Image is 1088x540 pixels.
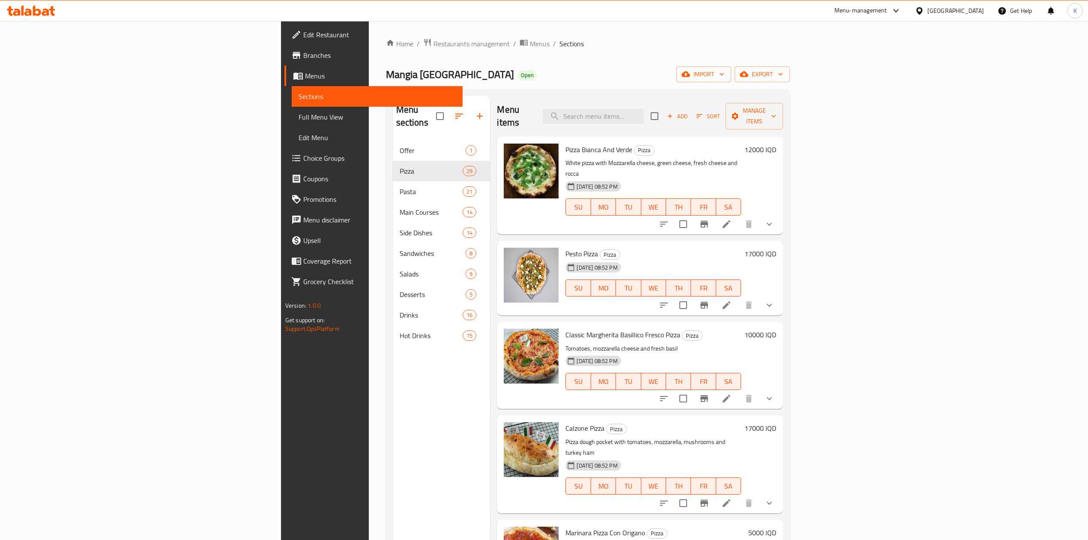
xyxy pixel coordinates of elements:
span: 9 [466,270,476,278]
div: Menu-management [834,6,887,16]
button: delete [738,493,759,513]
button: sort-choices [654,214,674,234]
span: MO [595,375,613,388]
button: export [735,66,790,82]
nav: Menu sections [393,137,490,349]
div: items [463,330,476,341]
span: Edit Restaurant [303,30,456,40]
span: Pizza [600,250,620,260]
span: Sort [696,111,720,121]
span: [DATE] 08:52 PM [573,264,621,272]
span: Sections [559,39,584,49]
h6: 12000 IQD [744,144,776,156]
a: Sections [292,86,463,107]
a: Promotions [284,189,463,210]
span: Offer [400,145,466,156]
div: Pizza [682,330,702,341]
span: Drinks [400,310,463,320]
span: Pizza Bianca And Verde [565,143,632,156]
button: TU [616,198,641,216]
h6: 5000 IQD [748,527,776,539]
a: Edit menu item [721,219,732,229]
span: FR [694,375,712,388]
p: White pizza with Mozzarella cheese, green cheese, fresh cheese and rocca [565,158,741,179]
a: Menus [520,38,550,49]
span: Grocery Checklist [303,276,456,287]
button: Add [664,110,691,123]
img: Classic Margherita Basillico Fresco Pizza [504,329,559,384]
span: TU [619,375,637,388]
div: Pizza [634,145,655,156]
span: Sandwiches [400,248,466,258]
span: 8 [466,249,476,258]
span: Pesto Pizza [565,247,598,260]
button: show more [759,388,780,409]
button: import [676,66,731,82]
span: Select section [646,107,664,125]
div: items [463,228,476,238]
div: Pasta [400,186,463,197]
span: Pizza [647,528,667,538]
span: Salads [400,269,466,279]
span: 5 [466,291,476,299]
svg: Show Choices [764,393,774,404]
button: delete [738,295,759,315]
button: SA [716,477,741,495]
svg: Show Choices [764,219,774,229]
button: Add section [469,106,490,126]
div: Hot Drinks15 [393,325,490,346]
span: Select to update [674,215,692,233]
span: Select all sections [431,107,449,125]
button: MO [591,279,616,297]
span: TU [619,282,637,294]
div: items [466,248,476,258]
button: FR [691,373,716,390]
div: items [463,186,476,197]
div: Open [517,70,537,81]
button: WE [641,477,666,495]
span: SA [720,480,738,492]
span: WE [645,375,663,388]
nav: breadcrumb [386,38,790,49]
span: Select to update [674,296,692,314]
span: Get support on: [285,315,325,326]
button: WE [641,279,666,297]
button: FR [691,477,716,495]
span: 14 [463,229,476,237]
div: items [466,269,476,279]
span: Desserts [400,289,466,300]
button: SU [565,373,591,390]
img: Pesto Pizza [504,248,559,303]
span: SU [569,282,587,294]
div: Pizza29 [393,161,490,181]
button: TU [616,279,641,297]
span: Hot Drinks [400,330,463,341]
button: SU [565,198,591,216]
a: Support.OpsPlatform [285,323,340,334]
span: 15 [463,332,476,340]
span: Upsell [303,235,456,246]
a: Edit menu item [721,498,732,508]
div: Sandwiches8 [393,243,490,264]
span: Classic Margherita Basillico Fresco Pizza [565,328,680,341]
a: Branches [284,45,463,66]
span: Sort items [691,110,726,123]
span: Pizza [400,166,463,176]
button: SU [565,279,591,297]
button: MO [591,477,616,495]
span: Mangia [GEOGRAPHIC_DATA] [386,65,514,84]
span: SU [569,375,587,388]
img: Calzone Pizza [504,422,559,477]
span: WE [645,480,663,492]
span: Add item [664,110,691,123]
button: Branch-specific-item [694,388,714,409]
div: Salads9 [393,264,490,284]
a: Edit menu item [721,393,732,404]
button: show more [759,295,780,315]
a: Edit menu item [721,300,732,310]
span: Main Courses [400,207,463,217]
div: Offer1 [393,140,490,161]
span: Branches [303,50,456,60]
span: TH [670,201,687,213]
